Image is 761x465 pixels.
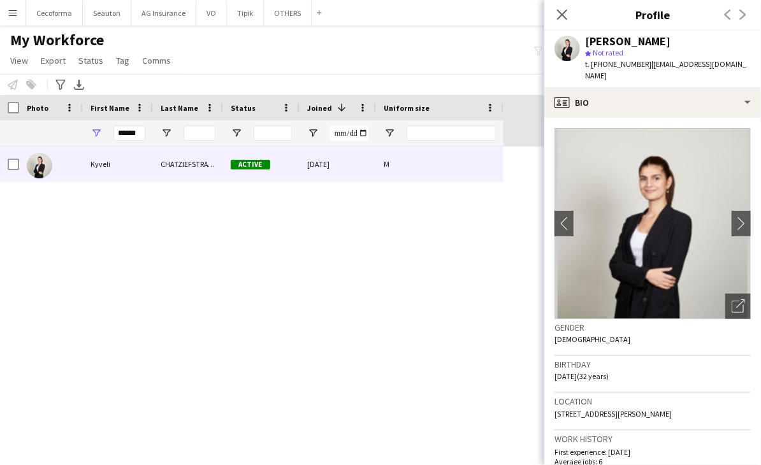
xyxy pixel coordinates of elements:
[554,396,751,407] h3: Location
[26,1,83,25] button: Cecoforma
[254,125,292,141] input: Status Filter Input
[113,125,145,141] input: First Name Filter Input
[554,371,609,381] span: [DATE] (32 years)
[554,433,751,445] h3: Work history
[554,409,672,418] span: [STREET_ADDRESS][PERSON_NAME]
[384,103,430,113] span: Uniform size
[27,103,48,113] span: Photo
[585,36,670,47] div: [PERSON_NAME]
[78,55,103,66] span: Status
[137,52,176,69] a: Comms
[407,125,496,141] input: Uniform size Filter Input
[384,159,389,169] span: M
[36,52,71,69] a: Export
[554,334,630,344] span: [DEMOGRAPHIC_DATA]
[83,147,153,182] div: Kyveli
[307,103,332,113] span: Joined
[41,55,66,66] span: Export
[161,103,198,113] span: Last Name
[10,31,104,50] span: My Workforce
[544,87,761,118] div: Bio
[196,1,227,25] button: VO
[153,147,223,182] div: CHATZIEFSTRATIOU
[725,294,751,319] div: Open photos pop-in
[330,125,368,141] input: Joined Filter Input
[111,52,134,69] a: Tag
[554,128,751,319] img: Crew avatar or photo
[53,77,68,92] app-action-btn: Advanced filters
[83,1,131,25] button: Seauton
[161,127,172,139] button: Open Filter Menu
[71,77,87,92] app-action-btn: Export XLSX
[27,153,52,178] img: Kyveli CHATZIEFSTRATIOU
[10,55,28,66] span: View
[554,359,751,370] h3: Birthday
[231,160,270,169] span: Active
[5,52,33,69] a: View
[142,55,171,66] span: Comms
[227,1,264,25] button: Tipik
[585,59,651,69] span: t. [PHONE_NUMBER]
[184,125,215,141] input: Last Name Filter Input
[544,6,761,23] h3: Profile
[554,447,751,457] p: First experience: [DATE]
[131,1,196,25] button: AG Insurance
[300,147,376,182] div: [DATE]
[91,127,102,139] button: Open Filter Menu
[307,127,319,139] button: Open Filter Menu
[593,48,623,57] span: Not rated
[73,52,108,69] a: Status
[264,1,312,25] button: OTHERS
[91,103,129,113] span: First Name
[384,127,395,139] button: Open Filter Menu
[231,127,242,139] button: Open Filter Menu
[116,55,129,66] span: Tag
[231,103,256,113] span: Status
[554,322,751,333] h3: Gender
[585,59,746,80] span: | [EMAIL_ADDRESS][DOMAIN_NAME]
